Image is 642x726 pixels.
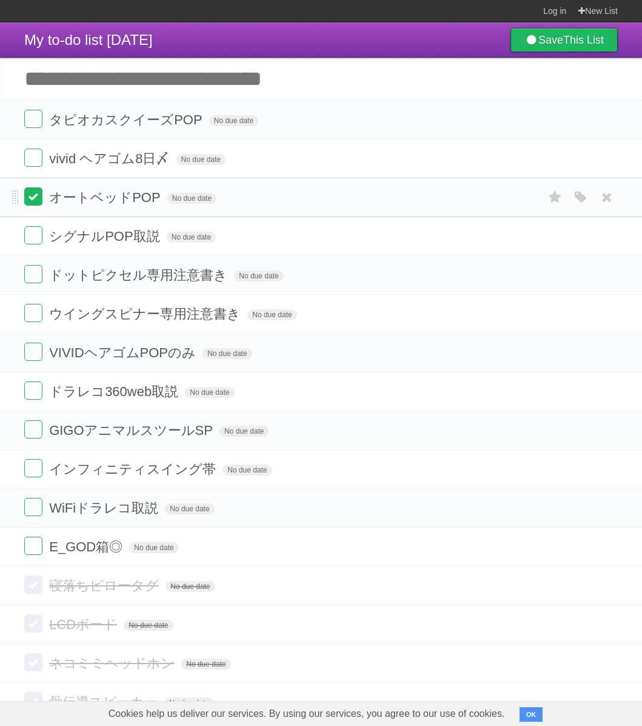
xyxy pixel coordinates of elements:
span: No due date [176,154,226,165]
label: Done [24,304,42,322]
label: Done [24,614,42,633]
span: No due date [209,115,258,126]
span: 骨伝導スピーカー [49,694,161,710]
label: Done [24,692,42,710]
span: Cookies help us deliver our services. By using our services, you agree to our use of cookies. [96,702,517,726]
span: No due date [167,232,216,243]
span: ネコミミヘッドホン [49,656,178,671]
span: WiFiドラレコ取説 [49,500,161,516]
span: ウイングスピナー専用注意書き [49,306,244,321]
span: No due date [247,309,296,320]
label: Done [24,576,42,594]
span: ドラレコ360web取説 [49,384,181,399]
label: Done [24,537,42,555]
a: SaveThis List [510,28,618,52]
span: No due date [167,193,216,204]
span: GIGOアニマルスツールSP [49,423,216,438]
label: Done [24,265,42,283]
label: Star task [544,187,567,207]
span: No due date [219,426,269,437]
label: Done [24,420,42,439]
label: Done [24,110,42,128]
span: E_GOD箱◎ [49,539,125,554]
span: No due date [181,659,230,670]
span: LCDボード [49,617,120,632]
span: No due date [129,542,178,553]
span: タピオカスクイーズPOP [49,112,205,127]
span: ドットピクセル専用注意書き [49,267,230,283]
label: Done [24,149,42,167]
span: No due date [222,465,272,476]
button: OK [520,707,543,722]
span: No due date [165,503,214,514]
label: Done [24,459,42,477]
span: 寝落ちピロータグ [49,578,162,593]
span: VIVIDヘアゴムPOPのみ [49,345,199,360]
label: Done [24,498,42,516]
b: This List [563,34,604,46]
span: シグナルPOP取説 [49,229,162,244]
span: No due date [202,348,252,359]
span: No due date [164,697,213,708]
span: My to-do list [DATE] [24,32,153,48]
span: vivid ヘアゴム8日〆 [49,151,172,166]
span: オートベッドPOP [49,190,163,205]
label: Done [24,653,42,671]
span: No due date [166,581,215,592]
span: No due date [124,620,173,631]
label: Done [24,343,42,361]
span: No due date [234,271,283,281]
span: インフィニティスイング帯 [49,462,219,477]
label: Done [24,226,42,244]
span: No due date [185,387,234,398]
label: Done [24,187,42,206]
label: Done [24,381,42,400]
